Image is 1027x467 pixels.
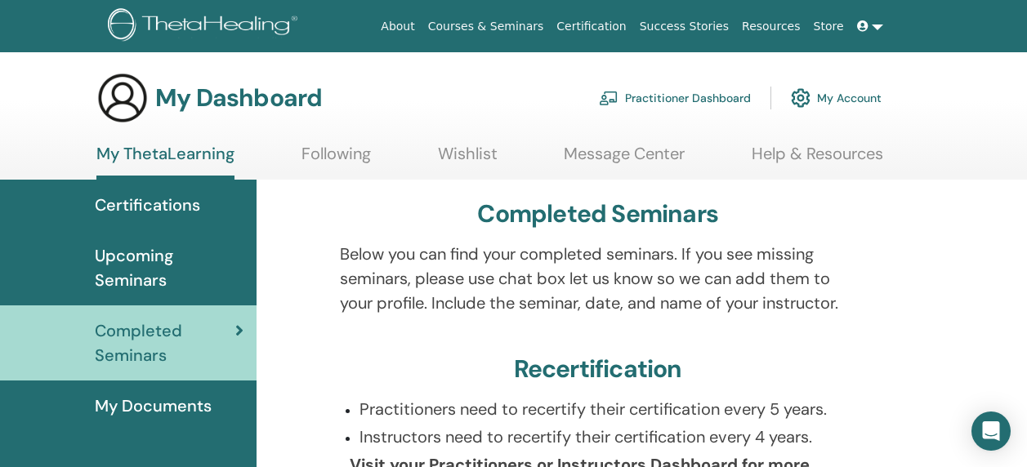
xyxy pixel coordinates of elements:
[599,80,751,116] a: Practitioner Dashboard
[95,243,243,292] span: Upcoming Seminars
[599,91,618,105] img: chalkboard-teacher.svg
[422,11,551,42] a: Courses & Seminars
[514,354,682,384] h3: Recertification
[108,8,303,45] img: logo.png
[971,411,1011,451] div: Open Intercom Messenger
[96,72,149,124] img: generic-user-icon.jpg
[359,425,855,449] p: Instructors need to recertify their certification every 4 years.
[791,80,882,116] a: My Account
[791,84,810,112] img: cog.svg
[735,11,807,42] a: Resources
[340,242,855,315] p: Below you can find your completed seminars. If you see missing seminars, please use chat box let ...
[477,199,718,229] h3: Completed Seminars
[95,318,235,367] span: Completed Seminars
[550,11,632,42] a: Certification
[374,11,421,42] a: About
[301,144,371,176] a: Following
[96,144,234,180] a: My ThetaLearning
[95,394,212,418] span: My Documents
[807,11,851,42] a: Store
[438,144,498,176] a: Wishlist
[155,83,322,113] h3: My Dashboard
[564,144,685,176] a: Message Center
[633,11,735,42] a: Success Stories
[95,193,200,217] span: Certifications
[752,144,883,176] a: Help & Resources
[359,397,855,421] p: Practitioners need to recertify their certification every 5 years.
